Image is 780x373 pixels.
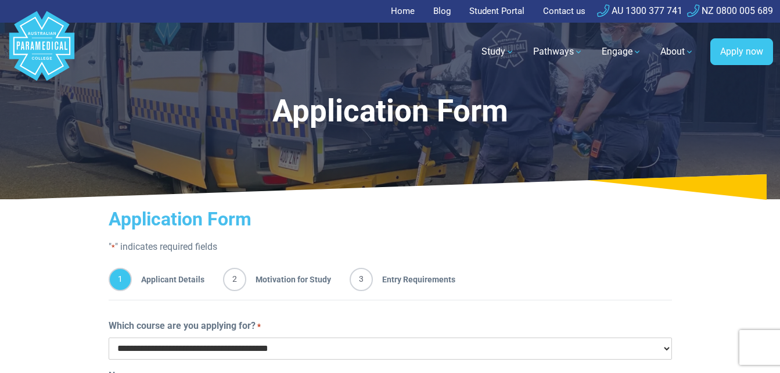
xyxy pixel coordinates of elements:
span: 3 [350,268,373,291]
a: Apply now [710,38,773,65]
label: Which course are you applying for? [109,319,261,333]
a: Study [475,35,522,68]
a: Australian Paramedical College [7,23,77,81]
a: NZ 0800 005 689 [687,5,773,16]
h2: Application Form [109,208,672,230]
span: 2 [223,268,246,291]
span: Entry Requirements [373,268,455,291]
span: 1 [109,268,132,291]
a: AU 1300 377 741 [597,5,682,16]
a: Engage [595,35,649,68]
h1: Application Form [103,93,677,130]
span: Applicant Details [132,268,204,291]
a: About [653,35,701,68]
span: Motivation for Study [246,268,331,291]
a: Pathways [526,35,590,68]
p: " " indicates required fields [109,240,672,254]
